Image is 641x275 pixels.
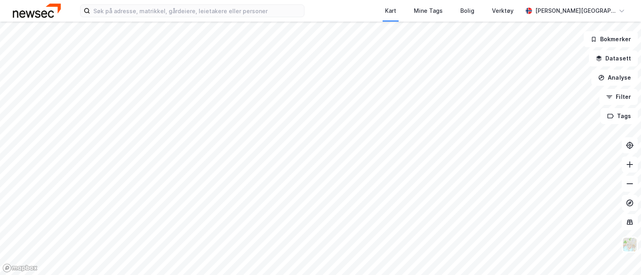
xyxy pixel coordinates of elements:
[414,6,443,16] div: Mine Tags
[385,6,396,16] div: Kart
[460,6,474,16] div: Bolig
[13,4,61,18] img: newsec-logo.f6e21ccffca1b3a03d2d.png
[492,6,514,16] div: Verktøy
[601,237,641,275] iframe: Chat Widget
[601,237,641,275] div: Kontrollprogram for chat
[535,6,615,16] div: [PERSON_NAME][GEOGRAPHIC_DATA]
[90,5,304,17] input: Søk på adresse, matrikkel, gårdeiere, leietakere eller personer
